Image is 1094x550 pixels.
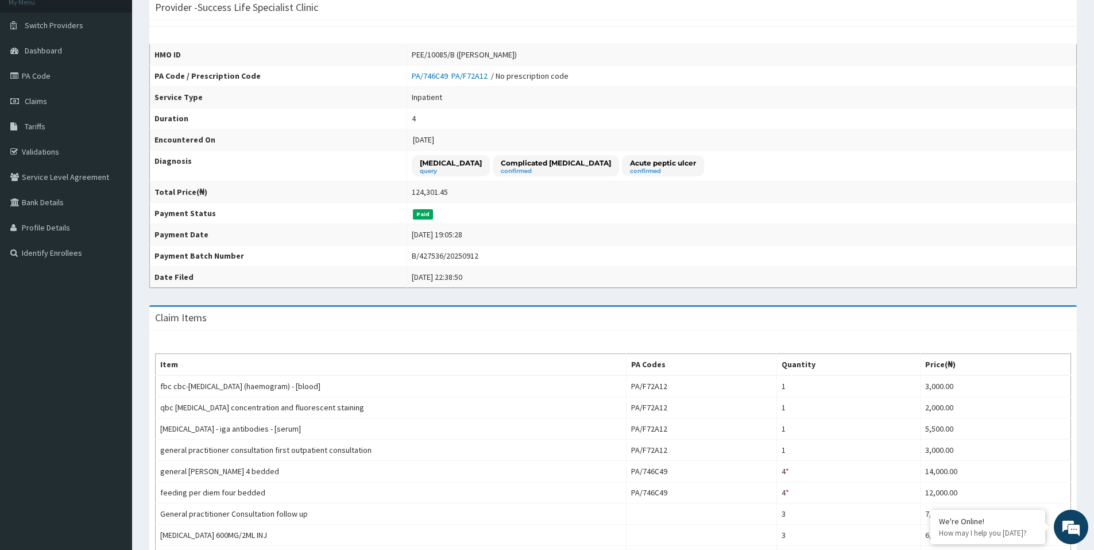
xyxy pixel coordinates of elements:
[150,224,407,245] th: Payment Date
[626,375,776,397] td: PA/F72A12
[156,461,627,482] td: general [PERSON_NAME] 4 bedded
[150,151,407,182] th: Diagnosis
[156,503,627,525] td: General practitioner Consultation follow up
[412,91,442,103] div: Inpatient
[412,250,478,261] div: B/427536/20250912
[150,245,407,267] th: Payment Batch Number
[156,525,627,546] td: [MEDICAL_DATA] 600MG/2ML INJ
[777,354,920,376] th: Quantity
[777,461,920,482] td: 4
[150,66,407,87] th: PA Code / Prescription Code
[420,158,482,168] p: [MEDICAL_DATA]
[777,375,920,397] td: 1
[25,96,47,106] span: Claims
[920,461,1070,482] td: 14,000.00
[156,375,627,397] td: fbc cbc-[MEDICAL_DATA] (haemogram) - [blood]
[156,354,627,376] th: Item
[777,440,920,461] td: 1
[412,70,569,82] div: / No prescription code
[156,397,627,418] td: qbc [MEDICAL_DATA] concentration and fluorescent staining
[412,271,462,283] div: [DATE] 22:38:50
[150,267,407,288] th: Date Filed
[501,158,611,168] p: Complicated [MEDICAL_DATA]
[420,168,482,174] small: query
[25,20,83,30] span: Switch Providers
[920,503,1070,525] td: 7,500.00
[150,129,407,151] th: Encountered On
[920,482,1070,503] td: 12,000.00
[25,121,45,132] span: Tariffs
[920,525,1070,546] td: 6,300.00
[155,313,207,323] h3: Claim Items
[150,108,407,129] th: Duration
[777,482,920,503] td: 4
[25,45,62,56] span: Dashboard
[626,482,776,503] td: PA/746C49
[412,49,517,60] div: PEE/10085/B ([PERSON_NAME])
[150,203,407,224] th: Payment Status
[626,418,776,440] td: PA/F72A12
[630,168,696,174] small: confirmed
[626,397,776,418] td: PA/F72A12
[150,87,407,108] th: Service Type
[150,44,407,66] th: HMO ID
[413,209,434,220] span: Paid
[626,354,776,376] th: PA Codes
[920,354,1070,376] th: Price(₦)
[156,482,627,503] td: feeding per diem four bedded
[626,440,776,461] td: PA/F72A12
[412,229,462,240] div: [DATE] 19:05:28
[777,397,920,418] td: 1
[777,418,920,440] td: 1
[920,418,1070,440] td: 5,500.00
[626,461,776,482] td: PA/746C49
[920,440,1070,461] td: 3,000.00
[630,158,696,168] p: Acute peptic ulcer
[920,397,1070,418] td: 2,000.00
[777,525,920,546] td: 3
[155,2,318,13] h3: Provider - Success Life Specialist Clinic
[412,186,448,198] div: 124,301.45
[939,528,1037,538] p: How may I help you today?
[412,113,416,124] div: 4
[413,134,434,145] span: [DATE]
[777,503,920,525] td: 3
[451,71,491,81] a: PA/F72A12
[501,168,611,174] small: confirmed
[156,440,627,461] td: general practitioner consultation first outpatient consultation
[156,418,627,440] td: [MEDICAL_DATA] - iga antibodies - [serum]
[150,182,407,203] th: Total Price(₦)
[920,375,1070,397] td: 3,000.00
[412,71,451,81] a: PA/746C49
[939,516,1037,526] div: We're Online!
